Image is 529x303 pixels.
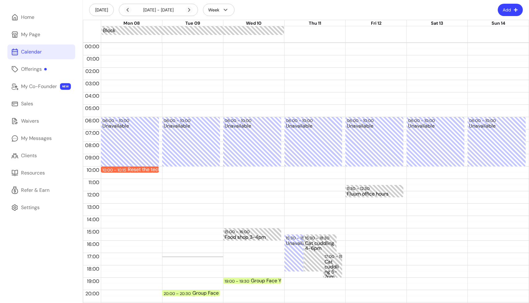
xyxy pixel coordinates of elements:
[251,278,306,283] div: Group Face Yoga - Zoom - 30min (Weds)
[408,118,437,124] div: 06:00 – 10:00
[305,235,331,241] div: 15:30 – 18:30
[21,187,49,194] div: Refer & Earn
[469,118,497,124] div: 06:00 – 10:00
[223,117,281,166] div: 06:00 – 10:00Unavailable
[21,31,40,38] div: My Page
[164,291,192,297] div: 20:00 – 20:30
[7,183,75,198] a: Refer & Earn
[284,117,342,166] div: 06:00 – 10:00Unavailable
[87,179,101,186] span: 11:00
[469,124,524,166] div: Unavailable
[164,124,219,166] div: Unavailable
[225,235,280,240] div: Food shop 3-4pm
[347,118,375,124] div: 06:00 – 10:00
[123,20,140,27] button: Mon 08
[7,44,75,59] a: Calendar
[309,20,321,26] span: Thu 11
[83,43,101,50] span: 00:00
[347,124,402,166] div: Unavailable
[86,204,101,210] span: 13:00
[102,124,157,166] div: Unavailable
[164,118,192,124] div: 06:00 – 10:00
[84,154,101,161] span: 09:00
[284,234,317,271] div: 15:30 – 18:30Unavailable
[371,20,381,26] span: Fri 12
[192,291,247,296] div: Group Face Yoga - Zoom - 30min (Tues) (1 / 12)
[21,65,47,73] div: Offerings
[467,117,526,166] div: 06:00 – 10:00Unavailable
[84,130,101,136] span: 07:00
[286,241,316,271] div: Unavailable
[7,148,75,163] a: Clients
[21,117,39,125] div: Waivers
[303,234,336,271] div: 15:30 – 18:30Cat cuddling 4-6pm
[498,4,523,16] button: Add
[7,166,75,180] a: Resources
[85,266,101,272] span: 18:00
[286,118,314,124] div: 06:00 – 10:00
[325,254,351,259] div: 17:00 – 19:00
[128,167,183,172] div: Reset the tech neck that is ageing you - in just 15 minutes!
[7,10,75,25] a: Home
[89,4,114,16] button: [DATE]
[101,117,159,166] div: 06:00 – 10:00Unavailable
[185,20,200,26] span: Tue 09
[225,229,251,235] div: 15:00 – 16:00
[7,200,75,215] a: Settings
[7,131,75,146] a: My Messages
[7,79,75,94] a: My Co-Founder NEW
[223,228,281,241] div: 15:00 – 16:00Food shop 3-4pm
[492,20,505,27] button: Sun 14
[84,142,101,149] span: 08:00
[85,56,101,62] span: 01:00
[347,186,371,191] div: 11:30 – 12:30
[305,241,335,271] div: Cat cuddling 4-6pm
[7,62,75,77] a: Offerings
[60,83,71,90] span: NEW
[101,166,159,173] div: 10:00 – 10:15Reset the tech neck that is ageing you - in just 15 minutes!
[246,20,261,27] button: Wed 10
[21,83,57,90] div: My Co-Founder
[84,290,101,297] span: 20:00
[7,96,75,111] a: Sales
[225,124,280,166] div: Unavailable
[431,20,443,27] button: Sat 13
[21,100,33,107] div: Sales
[223,278,281,284] div: 19:00 – 19:30Group Face Yoga - Zoom - 30min (Weds)
[431,20,443,26] span: Sat 13
[21,14,34,21] div: Home
[347,191,402,197] div: Fluum office hours
[225,118,253,124] div: 06:00 – 10:00
[345,185,403,197] div: 11:30 – 12:30Fluum office hours
[325,259,341,277] div: Cat cuddling 5-7pm
[84,105,101,112] span: 05:00
[408,124,463,166] div: Unavailable
[309,20,321,27] button: Thu 11
[21,204,40,211] div: Settings
[323,253,342,278] div: 17:00 – 19:00Cat cuddling 5-7pm
[21,169,45,177] div: Resources
[84,117,101,124] span: 06:00
[102,167,128,173] div: 10:00 – 10:15
[86,191,101,198] span: 12:00
[7,27,75,42] a: My Page
[84,93,101,99] span: 04:00
[7,114,75,128] a: Waivers
[185,20,200,27] button: Tue 09
[406,117,465,166] div: 06:00 – 10:00Unavailable
[203,4,234,16] button: Week
[123,20,140,26] span: Mon 08
[85,167,101,173] span: 10:00
[103,27,282,34] div: Block
[286,235,312,241] div: 15:30 – 18:30
[162,117,220,166] div: 06:00 – 10:00Unavailable
[85,241,101,247] span: 16:00
[85,216,101,223] span: 14:00
[84,80,101,87] span: 03:00
[225,278,251,284] div: 19:00 – 19:30
[371,20,381,27] button: Fri 12
[86,253,101,260] span: 17:00
[124,6,193,14] div: [DATE] - [DATE]
[21,48,42,56] div: Calendar
[492,20,505,26] span: Sun 14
